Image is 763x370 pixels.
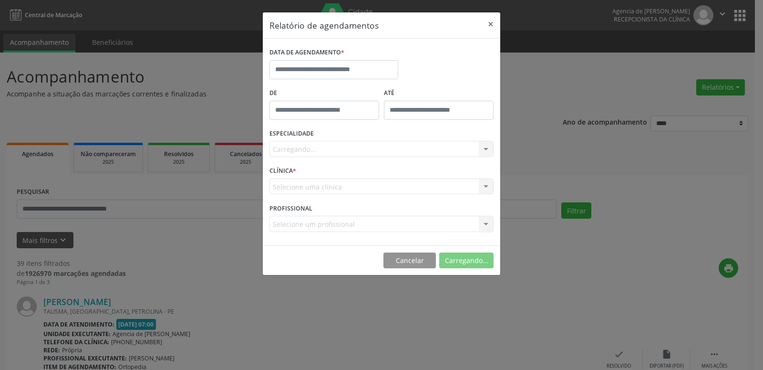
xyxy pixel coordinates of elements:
label: PROFISSIONAL [269,201,312,216]
button: Cancelar [383,253,436,269]
button: Carregando... [439,253,494,269]
label: ATÉ [384,86,494,101]
label: CLÍNICA [269,164,296,179]
label: DATA DE AGENDAMENTO [269,45,344,60]
h5: Relatório de agendamentos [269,19,379,32]
label: De [269,86,379,101]
label: ESPECIALIDADE [269,127,314,141]
button: Close [481,12,500,36]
